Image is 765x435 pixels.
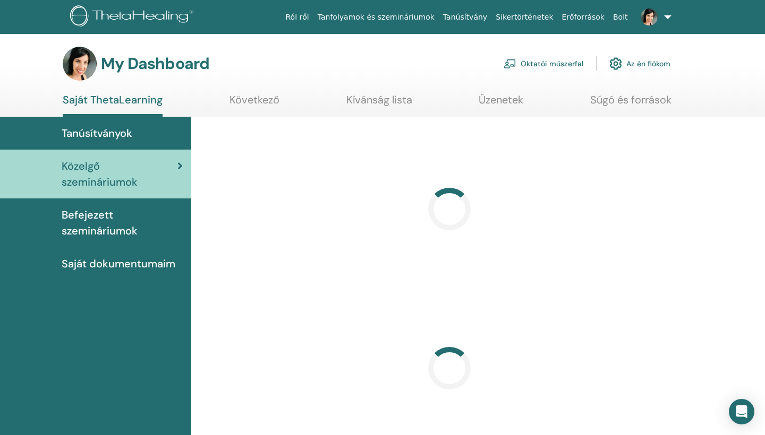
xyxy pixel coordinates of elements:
[62,158,177,190] span: Közelgő szemináriumok
[313,7,439,27] a: Tanfolyamok és szemináriumok
[590,93,671,114] a: Súgó és források
[439,7,491,27] a: Tanúsítvány
[282,7,313,27] a: Ról ről
[346,93,412,114] a: Kívánság lista
[729,399,754,424] div: Open Intercom Messenger
[609,52,670,75] a: Az én fiókom
[504,52,583,75] a: Oktatói műszerfal
[479,93,523,114] a: Üzenetek
[62,125,132,141] span: Tanúsítványok
[101,54,209,73] h3: My Dashboard
[641,8,658,25] img: default.jpg
[62,207,183,239] span: Befejezett szemináriumok
[609,55,622,73] img: cog.svg
[63,93,163,117] a: Saját ThetaLearning
[70,5,197,29] img: logo.png
[558,7,609,27] a: Erőforrások
[504,59,516,68] img: chalkboard-teacher.svg
[63,47,97,81] img: default.jpg
[491,7,557,27] a: Sikertörténetek
[609,7,632,27] a: Bolt
[62,256,175,272] span: Saját dokumentumaim
[229,93,279,114] a: Következő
